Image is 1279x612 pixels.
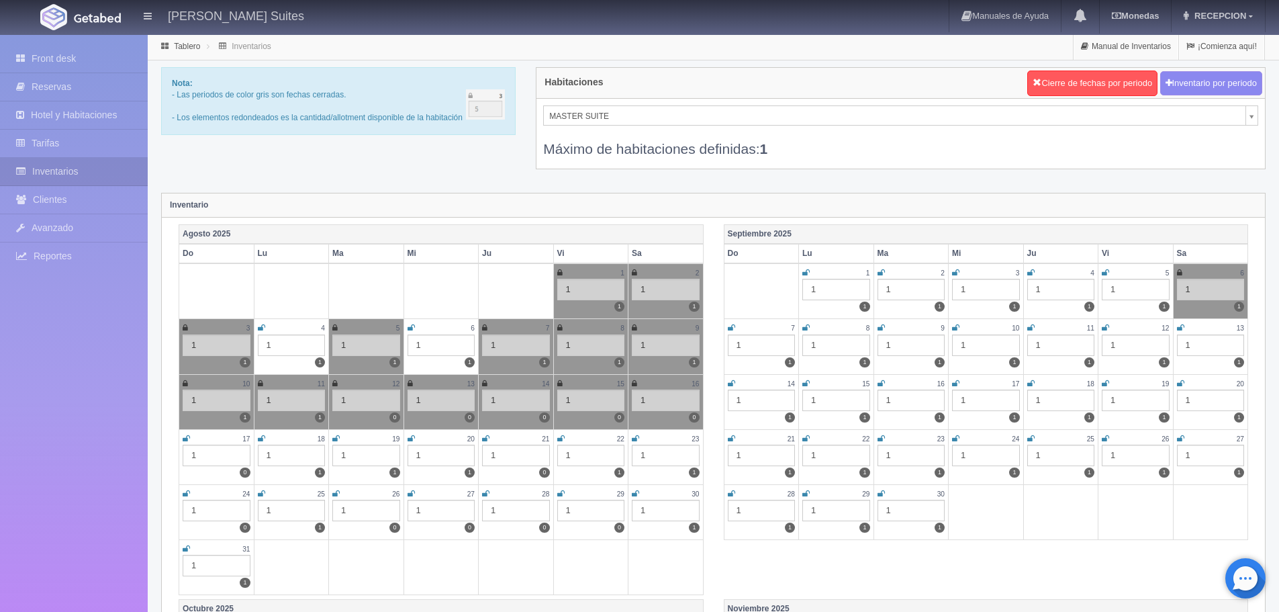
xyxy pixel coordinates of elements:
[1102,279,1170,300] div: 1
[878,390,945,411] div: 1
[168,7,304,24] h4: [PERSON_NAME] Suites
[544,77,603,87] h4: Habitaciones
[614,302,624,312] label: 1
[1177,390,1245,411] div: 1
[1090,269,1094,277] small: 4
[628,244,704,263] th: Sa
[318,435,325,443] small: 18
[788,380,795,388] small: 14
[1012,435,1019,443] small: 24
[553,244,628,263] th: Vi
[408,500,475,521] div: 1
[389,523,399,533] label: 0
[240,578,250,588] label: 1
[542,490,549,498] small: 28
[692,435,699,443] small: 23
[614,412,624,423] label: 0
[941,269,945,277] small: 2
[246,324,250,332] small: 3
[866,324,870,332] small: 8
[728,335,796,356] div: 1
[802,390,870,411] div: 1
[728,390,796,411] div: 1
[878,335,945,356] div: 1
[242,380,250,388] small: 10
[482,390,550,411] div: 1
[632,335,700,356] div: 1
[799,244,874,263] th: Lu
[240,523,250,533] label: 0
[1027,279,1095,300] div: 1
[1177,335,1245,356] div: 1
[791,324,795,332] small: 7
[788,435,795,443] small: 21
[549,106,1240,126] span: MASTER SUITE
[315,523,325,533] label: 1
[689,468,699,478] label: 1
[258,390,326,411] div: 1
[183,445,250,466] div: 1
[1162,324,1169,332] small: 12
[240,468,250,478] label: 0
[539,523,549,533] label: 0
[1160,71,1262,96] button: Inventario por periodo
[465,468,475,478] label: 1
[392,380,399,388] small: 12
[1234,468,1244,478] label: 1
[859,357,869,367] label: 1
[1009,302,1019,312] label: 1
[318,380,325,388] small: 11
[542,435,549,443] small: 21
[859,302,869,312] label: 1
[785,523,795,533] label: 1
[1237,435,1244,443] small: 27
[179,244,254,263] th: Do
[1016,269,1020,277] small: 3
[724,224,1248,244] th: Septiembre 2025
[632,279,700,300] div: 1
[941,324,945,332] small: 9
[329,244,404,263] th: Ma
[332,390,400,411] div: 1
[866,269,870,277] small: 1
[696,269,700,277] small: 2
[539,412,549,423] label: 0
[467,490,475,498] small: 27
[179,224,704,244] th: Agosto 2025
[949,244,1024,263] th: Mi
[258,445,326,466] div: 1
[728,500,796,521] div: 1
[1087,380,1094,388] small: 18
[878,445,945,466] div: 1
[1102,335,1170,356] div: 1
[1084,302,1094,312] label: 1
[862,435,869,443] small: 22
[408,390,475,411] div: 1
[859,468,869,478] label: 1
[952,390,1020,411] div: 1
[74,13,121,23] img: Getabed
[321,324,325,332] small: 4
[1012,380,1019,388] small: 17
[760,141,768,157] b: 1
[172,79,193,88] b: Nota:
[1084,357,1094,367] label: 1
[332,335,400,356] div: 1
[479,244,554,263] th: Ju
[1166,269,1170,277] small: 5
[724,244,799,263] th: Do
[1009,412,1019,423] label: 1
[1177,445,1245,466] div: 1
[557,500,625,521] div: 1
[396,324,400,332] small: 5
[1240,269,1244,277] small: 6
[802,500,870,521] div: 1
[692,490,699,498] small: 30
[1112,11,1159,21] b: Monedas
[1098,244,1174,263] th: Vi
[1179,34,1264,60] a: ¡Comienza aquí!
[389,412,399,423] label: 0
[1009,468,1019,478] label: 1
[937,490,945,498] small: 30
[788,490,795,498] small: 28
